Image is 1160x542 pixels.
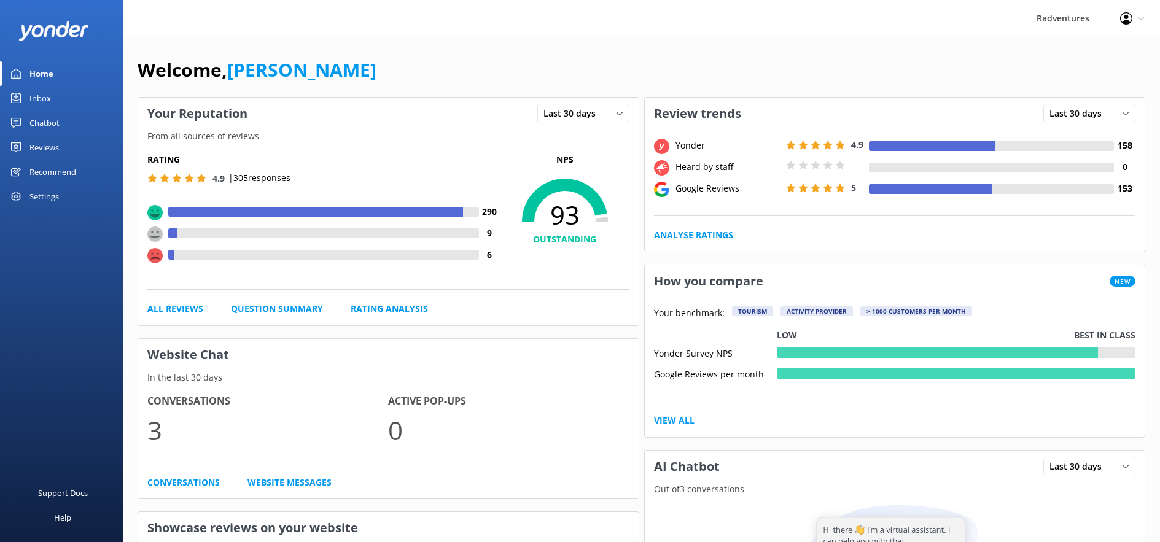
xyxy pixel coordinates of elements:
[138,55,376,85] h1: Welcome,
[645,451,729,482] h3: AI Chatbot
[147,302,203,316] a: All Reviews
[479,205,500,219] h4: 290
[672,182,783,195] div: Google Reviews
[860,306,972,316] div: > 1000 customers per month
[672,160,783,174] div: Heard by staff
[29,135,59,160] div: Reviews
[645,265,773,297] h3: How you compare
[29,160,76,184] div: Recommend
[231,302,323,316] a: Question Summary
[29,61,53,86] div: Home
[147,476,220,489] a: Conversations
[654,347,777,358] div: Yonder Survey NPS
[388,409,629,451] p: 0
[500,153,629,166] p: NPS
[147,393,388,409] h4: Conversations
[780,306,853,316] div: Activity Provider
[1114,182,1135,195] h4: 153
[654,368,777,379] div: Google Reviews per month
[645,98,750,130] h3: Review trends
[479,248,500,261] h4: 6
[228,171,290,185] p: | 305 responses
[645,482,1145,496] p: Out of 3 conversations
[138,339,639,371] h3: Website Chat
[1049,107,1109,120] span: Last 30 days
[1074,328,1135,342] p: Best in class
[147,409,388,451] p: 3
[247,476,332,489] a: Website Messages
[1114,160,1135,174] h4: 0
[147,153,500,166] h5: Rating
[351,302,428,316] a: Rating Analysis
[29,86,51,110] div: Inbox
[388,393,629,409] h4: Active Pop-ups
[1114,139,1135,152] h4: 158
[654,414,695,427] a: View All
[212,172,225,184] span: 4.9
[654,228,733,242] a: Analyse Ratings
[543,107,603,120] span: Last 30 days
[479,226,500,240] h4: 9
[138,130,639,143] p: From all sources of reviews
[851,139,863,150] span: 4.9
[500,233,629,246] h4: OUTSTANDING
[29,184,59,209] div: Settings
[672,139,783,152] div: Yonder
[138,371,639,384] p: In the last 30 days
[500,199,629,230] span: 93
[1110,276,1135,287] span: New
[227,57,376,82] a: [PERSON_NAME]
[654,306,725,321] p: Your benchmark:
[138,98,257,130] h3: Your Reputation
[851,182,856,193] span: 5
[1049,460,1109,473] span: Last 30 days
[38,481,88,505] div: Support Docs
[54,505,71,530] div: Help
[732,306,773,316] div: Tourism
[777,328,797,342] p: Low
[29,110,60,135] div: Chatbot
[18,21,89,41] img: yonder-white-logo.png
